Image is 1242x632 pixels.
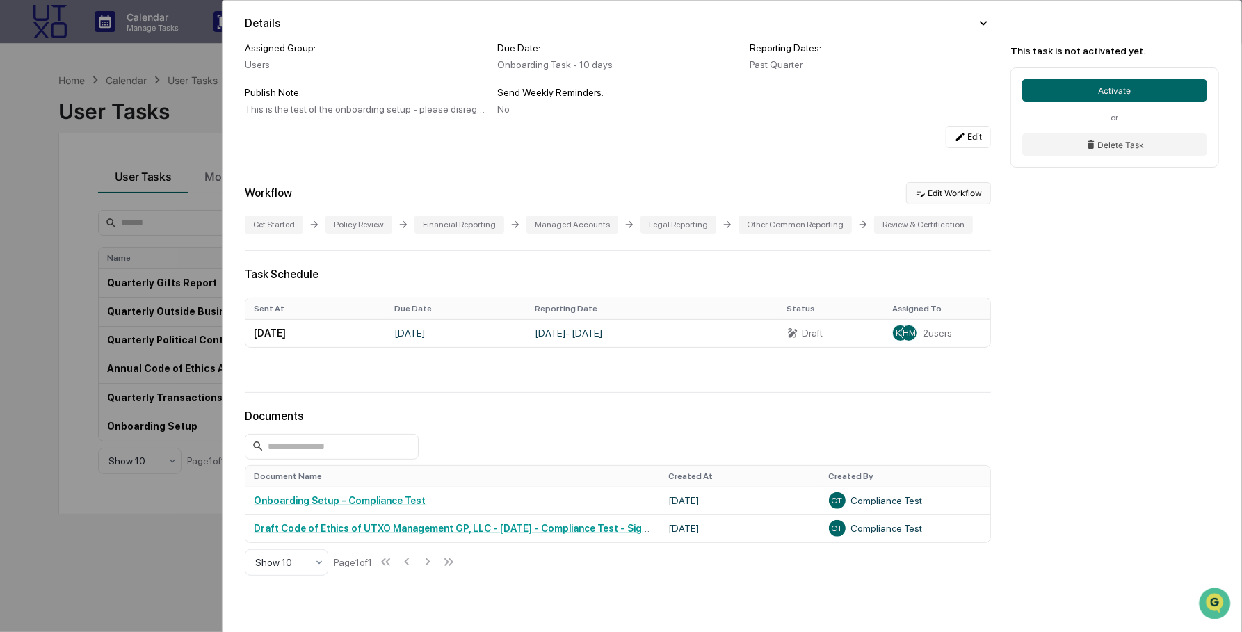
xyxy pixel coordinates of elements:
div: This task is not activated yet. [1010,45,1219,56]
div: Legal Reporting [640,216,716,234]
span: CT [832,524,843,533]
td: [DATE] [660,514,820,542]
div: 🗄️ [101,177,112,188]
span: Data Lookup [28,202,88,216]
div: This is the test of the onboarding setup - please disregard. [245,104,486,115]
th: Status [778,298,885,319]
span: Attestations [115,175,172,189]
button: Delete Task [1022,133,1207,156]
div: We're available if you need us! [47,120,176,131]
th: Sent At [245,298,386,319]
div: Users [245,59,486,70]
a: 🗄️Attestations [95,170,178,195]
div: Page 1 of 1 [334,557,372,568]
td: [DATE] [386,319,526,347]
div: No [497,104,739,115]
img: 1746055101610-c473b297-6a78-478c-a979-82029cc54cd1 [14,106,39,131]
button: Edit [946,126,991,148]
span: KV [896,328,906,338]
div: Publish Note: [245,87,486,98]
div: 🔎 [14,203,25,214]
iframe: Open customer support [1197,586,1235,624]
th: Created At [660,466,820,487]
th: Created By [821,466,990,487]
div: or [1022,113,1207,122]
div: Policy Review [325,216,392,234]
div: Other Common Reporting [739,216,852,234]
span: 2 users [923,327,952,339]
div: Draft [802,327,823,339]
td: [DATE] [660,487,820,514]
a: Draft Code of Ethics of UTXO Management GP, LLC - [DATE] - Compliance Test - Signed [254,523,659,534]
div: Compliance Test [829,492,982,509]
button: Activate [1022,79,1207,102]
span: CT [832,496,843,505]
div: Assigned Group: [245,42,486,54]
div: Managed Accounts [526,216,618,234]
div: Get Started [245,216,303,234]
div: Details [245,17,280,30]
button: Edit Workflow [906,182,991,204]
a: Powered byPylon [98,235,168,246]
div: Task Schedule [245,268,991,281]
div: Onboarding Task - 10 days [497,59,739,70]
div: Reporting Dates: [750,42,991,54]
a: 🔎Data Lookup [8,196,93,221]
th: Document Name [245,466,660,487]
td: [DATE] - [DATE] [526,319,778,347]
button: Start new chat [236,111,253,127]
span: Pylon [138,236,168,246]
div: Compliance Test [829,520,982,537]
div: Past Quarter [750,59,991,70]
span: HM [903,328,916,338]
th: Assigned To [884,298,990,319]
td: [DATE] [245,319,386,347]
span: Preclearance [28,175,90,189]
th: Due Date [386,298,526,319]
div: Review & Certification [874,216,973,234]
div: Workflow [245,186,292,200]
div: Documents [245,410,991,423]
th: Reporting Date [526,298,778,319]
div: 🖐️ [14,177,25,188]
a: Onboarding Setup - Compliance Test [254,495,426,506]
div: Send Weekly Reminders: [497,87,739,98]
div: Financial Reporting [414,216,504,234]
div: Due Date: [497,42,739,54]
p: How can we help? [14,29,253,51]
a: 🖐️Preclearance [8,170,95,195]
div: Start new chat [47,106,228,120]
